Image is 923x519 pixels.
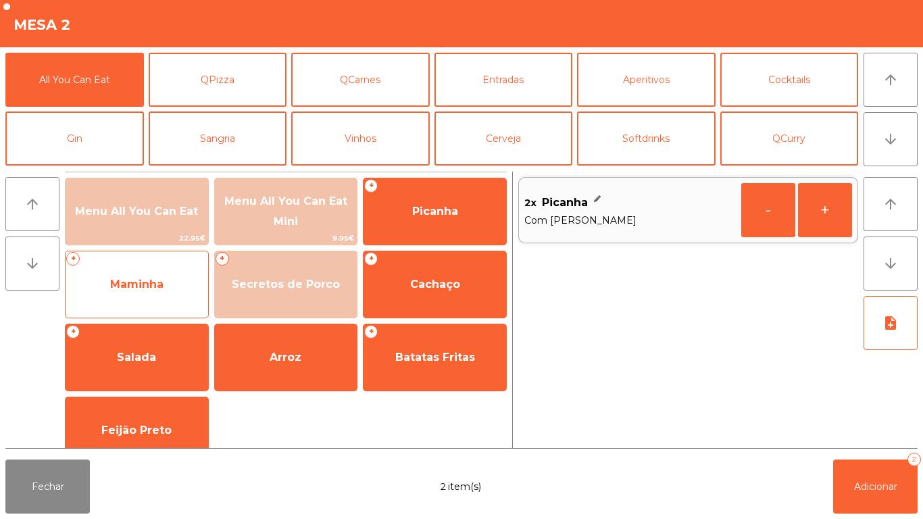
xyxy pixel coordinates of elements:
[5,177,59,231] button: arrow_upward
[66,232,208,245] span: 22.95€
[412,205,458,218] span: Picanha
[577,53,716,107] button: Aperitivos
[224,195,347,228] span: Menu All You Can Eat Mini
[101,424,172,437] span: Feijão Preto
[882,255,899,272] i: arrow_downward
[440,480,447,494] span: 2
[864,237,918,291] button: arrow_downward
[882,196,899,212] i: arrow_upward
[291,112,430,166] button: Vinhos
[5,112,144,166] button: Gin
[410,278,460,291] span: Cachaço
[364,179,378,193] span: +
[434,53,573,107] button: Entradas
[577,112,716,166] button: Softdrinks
[864,112,918,166] button: arrow_downward
[216,252,229,266] span: +
[798,183,852,237] button: +
[907,453,921,466] div: 2
[66,325,80,339] span: +
[854,480,897,493] span: Adicionar
[14,15,71,35] h4: Mesa 2
[5,53,144,107] button: All You Can Eat
[720,53,859,107] button: Cocktails
[5,460,90,514] button: Fechar
[110,278,164,291] span: Maminha
[270,351,301,364] span: Arroz
[882,131,899,147] i: arrow_downward
[291,53,430,107] button: QCarnes
[66,252,80,266] span: +
[741,183,795,237] button: -
[5,237,59,291] button: arrow_downward
[448,480,481,494] span: item(s)
[395,351,475,364] span: Batatas Fritas
[232,278,340,291] span: Secretos de Porco
[864,296,918,350] button: note_add
[149,112,287,166] button: Sangria
[864,53,918,107] button: arrow_upward
[117,351,156,364] span: Salada
[864,177,918,231] button: arrow_upward
[524,193,537,213] span: 2x
[434,112,573,166] button: Cerveja
[364,325,378,339] span: +
[542,193,588,213] span: Picanha
[149,53,287,107] button: QPizza
[524,213,736,228] span: Com [PERSON_NAME]
[882,315,899,331] i: note_add
[833,460,918,514] button: Adicionar2
[75,205,198,218] span: Menu All You Can Eat
[24,255,41,272] i: arrow_downward
[215,232,357,245] span: 9.95€
[24,196,41,212] i: arrow_upward
[882,72,899,88] i: arrow_upward
[720,112,859,166] button: QCurry
[364,252,378,266] span: +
